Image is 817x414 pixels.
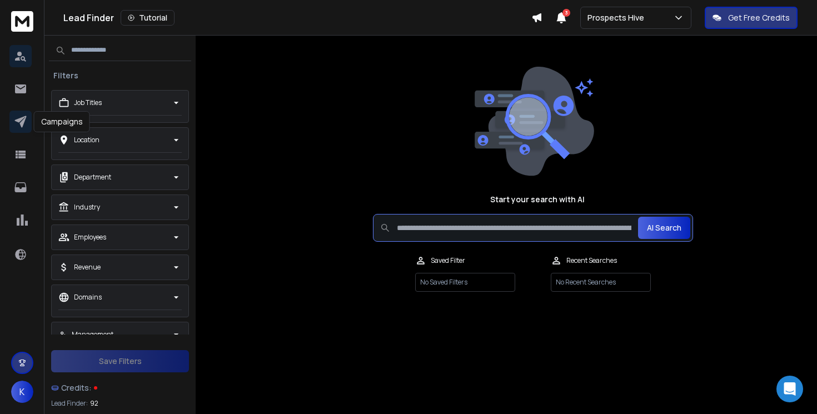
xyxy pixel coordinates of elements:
[74,233,106,242] p: Employees
[728,12,790,23] p: Get Free Credits
[72,330,113,339] p: Management
[587,12,649,23] p: Prospects Hive
[51,377,189,399] a: Credits:
[74,293,102,302] p: Domains
[74,263,101,272] p: Revenue
[566,256,617,265] p: Recent Searches
[34,111,90,132] div: Campaigns
[415,273,515,292] p: No Saved Filters
[61,382,92,393] span: Credits:
[551,273,651,292] p: No Recent Searches
[74,136,99,144] p: Location
[705,7,798,29] button: Get Free Credits
[90,399,98,408] span: 92
[51,399,88,408] p: Lead Finder:
[776,376,803,402] div: Open Intercom Messenger
[472,67,594,176] img: image
[74,98,102,107] p: Job Titles
[49,70,83,81] h3: Filters
[11,381,33,403] button: K
[431,256,465,265] p: Saved Filter
[121,10,175,26] button: Tutorial
[63,10,531,26] div: Lead Finder
[562,9,570,17] span: 3
[638,217,690,239] button: AI Search
[490,194,585,205] h1: Start your search with AI
[74,173,111,182] p: Department
[74,203,100,212] p: Industry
